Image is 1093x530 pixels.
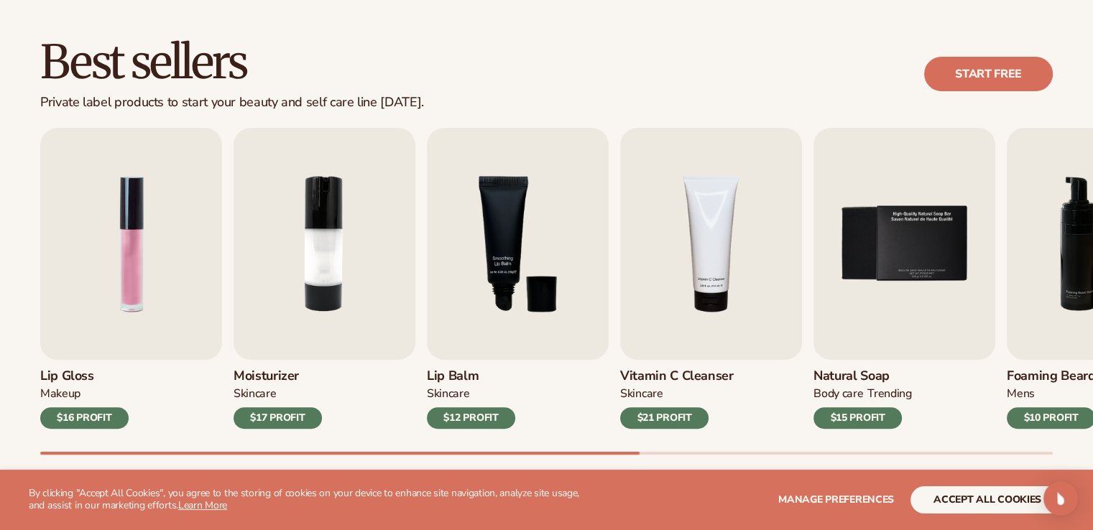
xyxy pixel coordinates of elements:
[924,57,1053,91] a: Start free
[778,486,894,513] button: Manage preferences
[40,386,80,401] div: MAKEUP
[620,407,709,429] div: $21 PROFIT
[813,407,902,429] div: $15 PROFIT
[813,368,912,384] h3: Natural Soap
[234,368,322,384] h3: Moisturizer
[40,128,222,429] a: 1 / 9
[813,128,995,429] a: 5 / 9
[178,498,227,512] a: Learn More
[427,407,515,429] div: $12 PROFIT
[910,486,1064,513] button: accept all cookies
[427,128,609,429] a: 3 / 9
[234,407,322,429] div: $17 PROFIT
[813,386,863,401] div: BODY Care
[427,386,469,401] div: SKINCARE
[234,128,415,429] a: 2 / 9
[40,407,129,429] div: $16 PROFIT
[40,38,424,86] h2: Best sellers
[40,368,129,384] h3: Lip Gloss
[40,95,424,111] div: Private label products to start your beauty and self care line [DATE].
[1007,386,1035,401] div: mens
[29,488,596,512] p: By clicking "Accept All Cookies", you agree to the storing of cookies on your device to enhance s...
[1043,481,1078,516] div: Open Intercom Messenger
[867,386,911,401] div: TRENDING
[427,368,515,384] h3: Lip Balm
[778,493,894,506] span: Manage preferences
[620,386,663,401] div: Skincare
[620,368,734,384] h3: Vitamin C Cleanser
[620,128,802,429] a: 4 / 9
[234,386,276,401] div: SKINCARE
